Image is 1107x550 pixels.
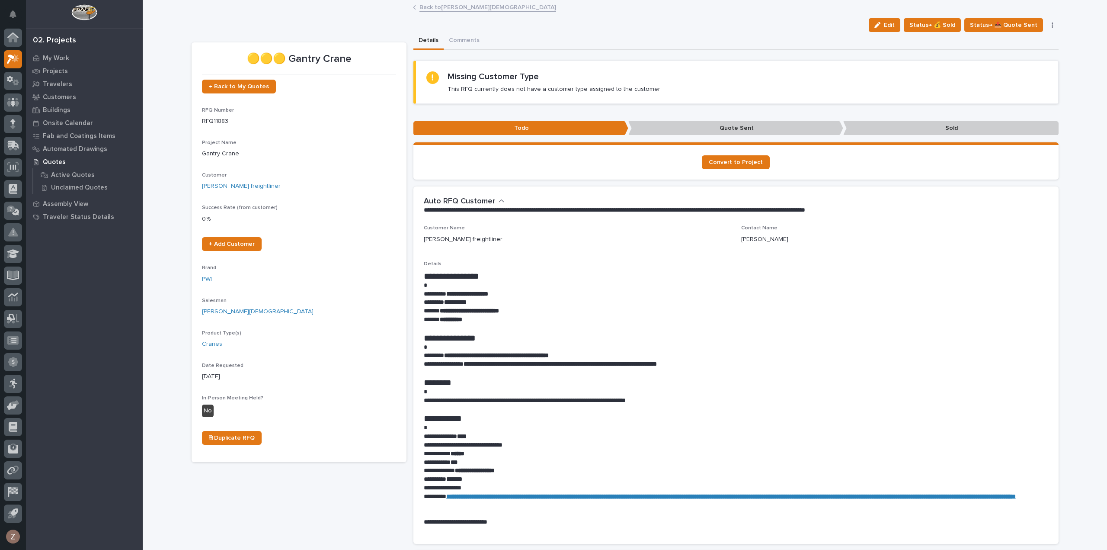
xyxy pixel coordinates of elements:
p: Sold [843,121,1058,135]
a: Onsite Calendar [26,116,143,129]
p: Active Quotes [51,171,95,179]
div: No [202,405,214,417]
span: Success Rate (from customer) [202,205,278,210]
a: Travelers [26,77,143,90]
p: 🟡🟡🟡 Gantry Crane [202,53,396,65]
p: [DATE] [202,372,396,381]
a: My Work [26,51,143,64]
button: Edit [869,18,900,32]
a: Back to[PERSON_NAME][DEMOGRAPHIC_DATA] [419,2,556,12]
a: + Add Customer [202,237,262,251]
p: Buildings [43,106,70,114]
span: ← Back to My Quotes [209,84,269,90]
a: PWI [202,275,212,284]
span: Salesman [202,298,227,303]
a: ⎘ Duplicate RFQ [202,431,262,445]
div: 02. Projects [33,36,76,45]
p: Assembly View [43,200,88,208]
button: Notifications [4,5,22,23]
a: Automated Drawings [26,142,143,155]
span: Status→ 💰 Sold [909,20,955,30]
span: RFQ Number [202,108,234,113]
span: ⎘ Duplicate RFQ [209,435,255,441]
p: [PERSON_NAME] [741,235,788,244]
button: Details [413,32,444,50]
a: Projects [26,64,143,77]
a: Convert to Project [702,155,770,169]
p: Gantry Crane [202,149,396,158]
a: Quotes [26,155,143,168]
button: users-avatar [4,527,22,546]
p: RFQ11883 [202,117,396,126]
h2: Auto RFQ Customer [424,197,495,206]
p: Onsite Calendar [43,119,93,127]
span: Project Name [202,140,237,145]
p: Unclaimed Quotes [51,184,108,192]
span: Contact Name [741,225,777,231]
a: Assembly View [26,197,143,210]
span: Date Requested [202,363,243,368]
span: In-Person Meeting Held? [202,396,263,401]
a: Fab and Coatings Items [26,129,143,142]
p: This RFQ currently does not have a customer type assigned to the customer [448,85,660,93]
a: Active Quotes [33,169,143,181]
a: [PERSON_NAME] freightliner [202,182,281,191]
p: Travelers [43,80,72,88]
a: Customers [26,90,143,103]
p: Traveler Status Details [43,213,114,221]
p: 0 % [202,215,396,224]
p: [PERSON_NAME] freightliner [424,235,502,244]
a: Buildings [26,103,143,116]
img: Workspace Logo [71,4,97,20]
p: Automated Drawings [43,145,107,153]
a: Traveler Status Details [26,210,143,223]
span: Brand [202,265,216,270]
p: Customers [43,93,76,101]
span: Details [424,261,442,267]
p: My Work [43,55,69,62]
button: Auto RFQ Customer [424,197,505,206]
div: Notifications [11,10,22,24]
p: Projects [43,68,68,75]
span: Edit [884,21,895,29]
a: ← Back to My Quotes [202,80,276,93]
p: Quotes [43,158,66,166]
a: Unclaimed Quotes [33,181,143,193]
span: Convert to Project [709,159,763,165]
button: Comments [444,32,485,50]
p: Fab and Coatings Items [43,132,115,140]
p: Quote Sent [628,121,843,135]
span: Customer [202,173,227,178]
p: Todo [413,121,628,135]
h2: Missing Customer Type [448,71,539,82]
span: Status→ 📤 Quote Sent [970,20,1037,30]
a: Cranes [202,340,222,349]
a: [PERSON_NAME][DEMOGRAPHIC_DATA] [202,307,314,316]
span: + Add Customer [209,241,255,247]
button: Status→ 📤 Quote Sent [964,18,1043,32]
span: Customer Name [424,225,465,231]
button: Status→ 💰 Sold [904,18,961,32]
span: Product Type(s) [202,331,241,336]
